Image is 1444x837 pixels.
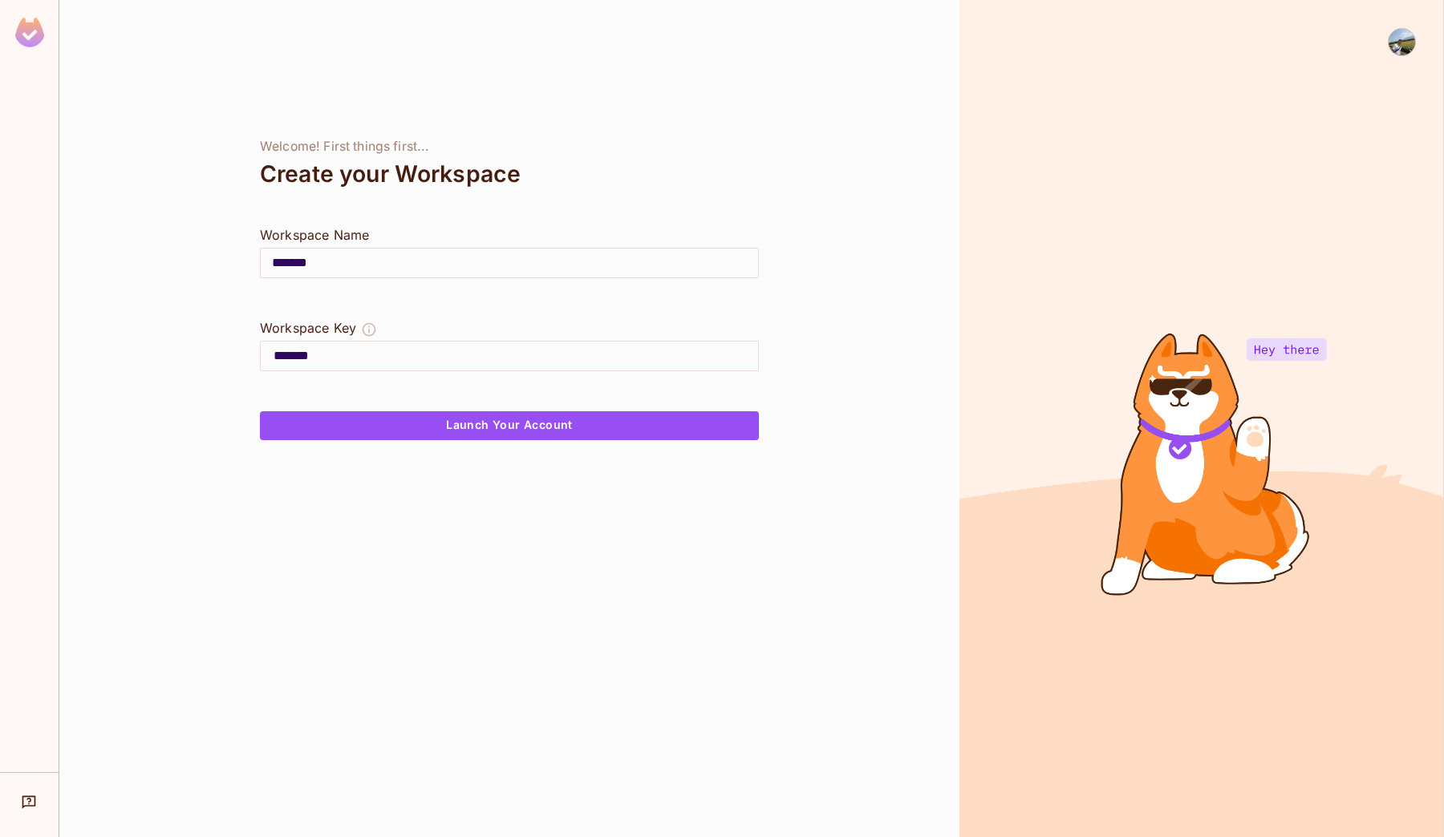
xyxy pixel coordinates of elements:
button: The Workspace Key is unique, and serves as the identifier of your workspace. [361,318,377,341]
div: Create your Workspace [260,155,759,193]
div: Workspace Name [260,225,759,245]
div: Welcome! First things first... [260,139,759,155]
button: Launch Your Account [260,411,759,440]
img: SReyMgAAAABJRU5ErkJggg== [15,18,44,47]
img: Roy Zhang [1389,29,1415,55]
div: Help & Updates [11,786,47,818]
div: Workspace Key [260,318,356,338]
